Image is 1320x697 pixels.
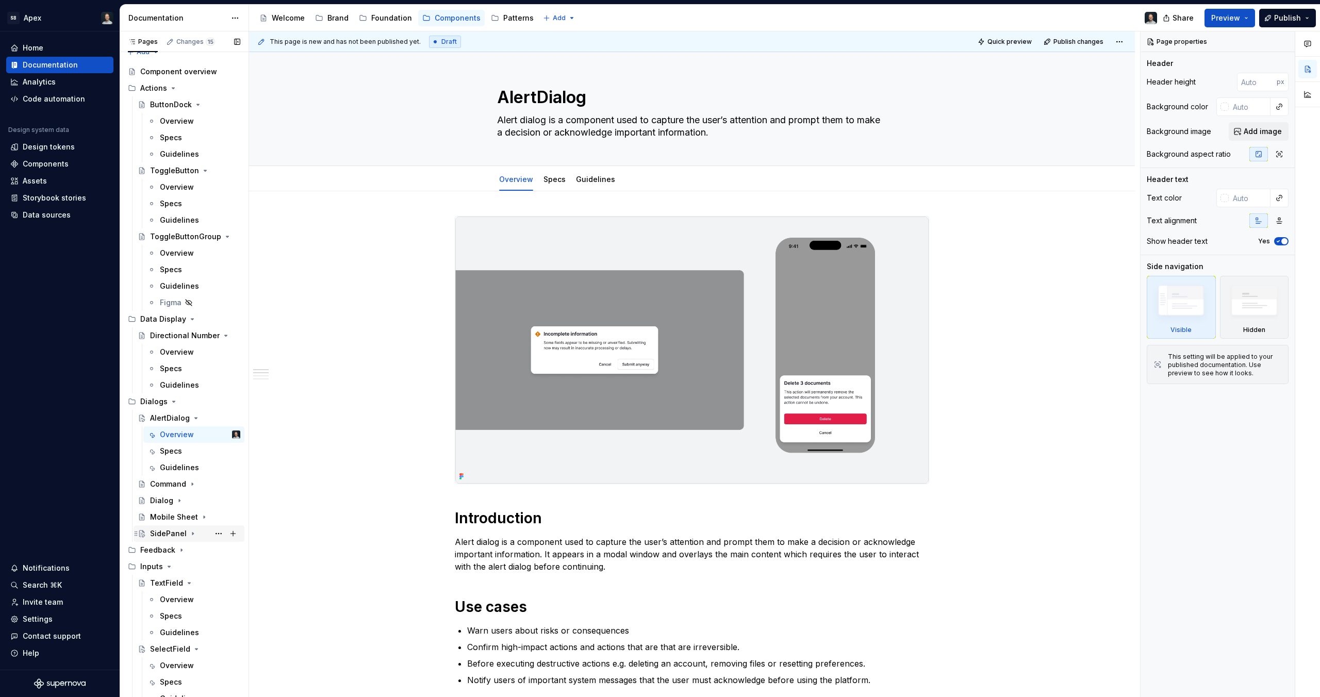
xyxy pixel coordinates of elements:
div: SidePanel [150,528,187,539]
button: Notifications [6,560,113,576]
a: SelectField [134,641,244,657]
div: Overview [160,429,194,440]
a: Guidelines [143,624,244,641]
a: Brand [311,10,353,26]
div: Design system data [8,126,69,134]
a: Guidelines [143,212,244,228]
a: Components [6,156,113,172]
span: Share [1173,13,1194,23]
div: Pages [128,38,158,46]
input: Auto [1229,97,1270,116]
a: Invite team [6,594,113,610]
div: Specs [160,198,182,209]
a: Specs [543,175,566,184]
input: Auto [1237,73,1277,91]
div: TextField [150,578,183,588]
a: Guidelines [143,146,244,162]
div: This setting will be applied to your published documentation. Use preview to see how it looks. [1168,353,1282,377]
div: Hidden [1243,326,1265,334]
a: Home [6,40,113,56]
a: ToggleButtonGroup [134,228,244,245]
a: TextField [134,575,244,591]
div: Directional Number [150,330,220,341]
a: Command [134,476,244,492]
span: This page is new and has not been published yet. [270,38,421,46]
a: Documentation [6,57,113,73]
span: Add [137,48,150,56]
span: Add [553,14,566,22]
button: Quick preview [975,35,1036,49]
img: Niklas Quitzau [101,12,113,24]
div: ToggleButton [150,165,199,176]
div: Specs [160,677,182,687]
span: Publish changes [1053,38,1103,46]
p: px [1277,78,1284,86]
div: ToggleButtonGroup [150,231,221,242]
h1: Use cases [455,598,929,616]
div: Components [23,159,69,169]
div: Overview [495,168,537,190]
div: Documentation [23,60,78,70]
div: Analytics [23,77,56,87]
div: Specs [160,446,182,456]
a: SidePanel [134,525,244,542]
div: Search ⌘K [23,580,62,590]
h1: Introduction [455,509,929,527]
div: Documentation [128,13,226,23]
div: Overview [160,594,194,605]
div: Apex [24,13,41,23]
button: Search ⌘K [6,577,113,593]
a: Specs [143,608,244,624]
div: Feedback [140,545,175,555]
svg: Supernova Logo [34,678,86,689]
a: Guidelines [143,278,244,294]
div: Foundation [371,13,412,23]
input: Auto [1229,189,1270,207]
a: Component overview [124,63,244,80]
p: Warn users about risks or consequences [467,624,929,637]
a: Analytics [6,74,113,90]
div: Dialogs [124,393,244,410]
div: Patterns [503,13,534,23]
a: Settings [6,611,113,627]
a: Overview [499,175,533,184]
p: Alert dialog is a component used to capture the user’s attention and prompt them to make a decisi... [455,536,929,573]
div: Command [150,479,186,489]
div: Visible [1170,326,1192,334]
button: Publish changes [1041,35,1108,49]
div: Specs [160,132,182,143]
button: Add image [1229,122,1289,141]
div: Inputs [124,558,244,575]
div: Header height [1147,77,1196,87]
a: AlertDialog [134,410,244,426]
div: Mobile Sheet [150,512,198,522]
a: Storybook stories [6,190,113,206]
span: Quick preview [987,38,1032,46]
button: Share [1158,9,1200,27]
a: ToggleButton [134,162,244,179]
div: Figma [160,297,181,308]
div: Guidelines [160,380,199,390]
a: Specs [143,360,244,377]
a: Mobile Sheet [134,509,244,525]
a: Overview [143,245,244,261]
a: Figma [143,294,244,311]
div: Header text [1147,174,1189,185]
a: Components [418,10,485,26]
button: Add [124,45,162,59]
a: Dialog [134,492,244,509]
img: Niklas Quitzau [232,430,240,439]
div: Background image [1147,126,1211,137]
p: Notify users of important system messages that the user must acknowledge before using the platform. [467,674,929,686]
div: Welcome [272,13,305,23]
div: Storybook stories [23,193,86,203]
div: Data sources [23,210,71,220]
a: OverviewNiklas Quitzau [143,426,244,443]
div: Header [1147,58,1173,69]
a: Specs [143,129,244,146]
div: Actions [140,83,167,93]
a: Specs [143,674,244,690]
div: Background aspect ratio [1147,149,1231,159]
a: Overview [143,344,244,360]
